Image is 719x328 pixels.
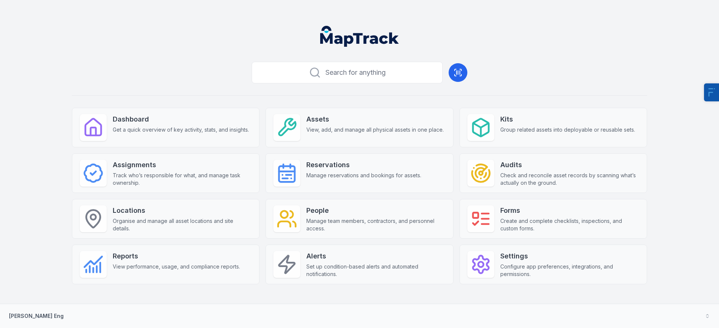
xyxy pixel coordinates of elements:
[459,199,647,239] a: FormsCreate and complete checklists, inspections, and custom forms.
[500,205,639,216] strong: Forms
[500,126,635,134] span: Group related assets into deployable or reusable sets.
[113,251,240,261] strong: Reports
[459,245,647,284] a: SettingsConfigure app preferences, integrations, and permissions.
[72,199,260,239] a: LocationsOrganise and manage all asset locations and site details.
[500,251,639,261] strong: Settings
[306,160,421,170] strong: Reservations
[306,126,444,134] span: View, add, and manage all physical assets in one place.
[72,108,260,147] a: DashboardGet a quick overview of key activity, stats, and insights.
[500,160,639,170] strong: Audits
[500,114,635,125] strong: Kits
[308,26,411,47] nav: Global
[500,172,639,187] span: Check and reconcile asset records by scanning what’s actually on the ground.
[306,263,445,278] span: Set up condition-based alerts and automated notifications.
[306,251,445,261] strong: Alerts
[266,108,453,147] a: AssetsView, add, and manage all physical assets in one place.
[325,67,386,78] span: Search for anything
[266,153,453,193] a: ReservationsManage reservations and bookings for assets.
[266,199,453,239] a: PeopleManage team members, contractors, and personnel access.
[306,114,444,125] strong: Assets
[500,217,639,232] span: Create and complete checklists, inspections, and custom forms.
[306,217,445,232] span: Manage team members, contractors, and personnel access.
[113,217,252,232] span: Organise and manage all asset locations and site details.
[252,62,443,83] button: Search for anything
[459,153,647,193] a: AuditsCheck and reconcile asset records by scanning what’s actually on the ground.
[500,263,639,278] span: Configure app preferences, integrations, and permissions.
[72,153,260,193] a: AssignmentsTrack who’s responsible for what, and manage task ownership.
[113,263,240,270] span: View performance, usage, and compliance reports.
[113,205,252,216] strong: Locations
[113,160,252,170] strong: Assignments
[266,245,453,284] a: AlertsSet up condition-based alerts and automated notifications.
[9,313,64,319] strong: [PERSON_NAME] Eng
[72,245,260,284] a: ReportsView performance, usage, and compliance reports.
[306,172,421,179] span: Manage reservations and bookings for assets.
[459,108,647,147] a: KitsGroup related assets into deployable or reusable sets.
[113,126,249,134] span: Get a quick overview of key activity, stats, and insights.
[113,172,252,187] span: Track who’s responsible for what, and manage task ownership.
[306,205,445,216] strong: People
[113,114,249,125] strong: Dashboard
